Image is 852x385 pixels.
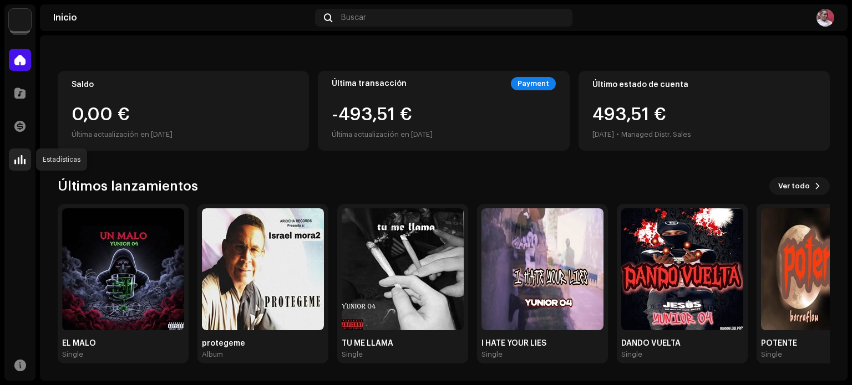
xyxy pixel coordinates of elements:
[62,208,184,330] img: 9fae8309-a133-4a6b-906b-a962fe401c54
[202,350,223,359] div: Album
[58,177,198,195] h3: Últimos lanzamientos
[621,128,691,141] div: Managed Distr. Sales
[342,208,464,330] img: f5edd54c-4d6e-4cde-8622-ed83c4d3a084
[481,350,503,359] div: Single
[202,208,324,330] img: 72d8b44a-7375-4a19-998a-f86e8e5954f4
[72,80,295,89] div: Saldo
[62,350,83,359] div: Single
[481,339,603,348] div: I HATE YOUR LIES
[342,339,464,348] div: TU ME LLAMA
[592,80,816,89] div: Último estado de cuenta
[778,175,810,197] span: Ver todo
[58,71,309,151] re-o-card-value: Saldo
[621,339,743,348] div: DANDO VUELTA
[769,177,830,195] button: Ver todo
[616,128,619,141] div: •
[332,128,433,141] div: Última actualización en [DATE]
[72,128,295,141] div: Última actualización en [DATE]
[621,350,642,359] div: Single
[53,13,311,22] div: Inicio
[341,13,366,22] span: Buscar
[481,208,603,330] img: 59808fe2-48c7-4a8d-9ce1-0785292ea523
[592,128,614,141] div: [DATE]
[511,77,556,90] div: Payment
[816,9,834,27] img: e3e75411-db38-4466-8950-960790d28a1a
[202,339,324,348] div: protegeme
[332,79,407,88] div: Última transacción
[621,208,743,330] img: bc6a154c-ac61-42e2-ba2b-ba9603c78098
[342,350,363,359] div: Single
[9,9,31,31] img: 297a105e-aa6c-4183-9ff4-27133c00f2e2
[761,350,782,359] div: Single
[62,339,184,348] div: EL MALO
[579,71,830,151] re-o-card-value: Último estado de cuenta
